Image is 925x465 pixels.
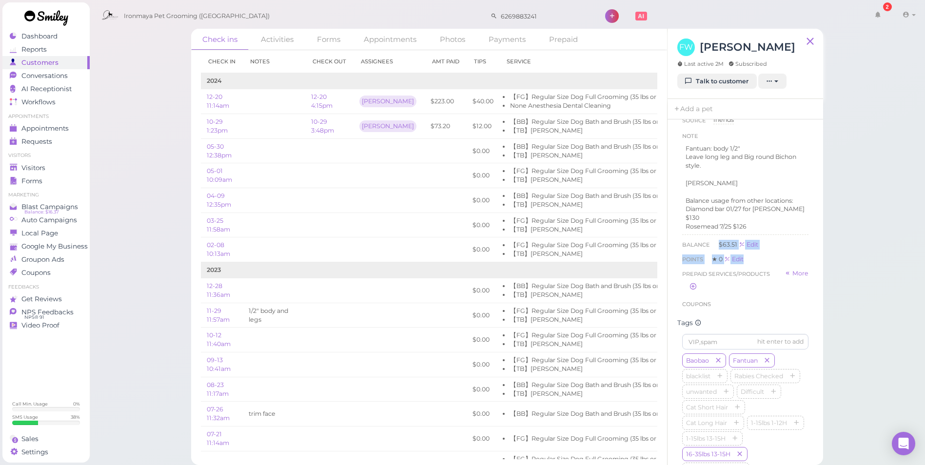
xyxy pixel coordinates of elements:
li: 【TB】[PERSON_NAME] [510,365,673,373]
li: 【BB】Regular Size Dog Bath and Brush (35 lbs or less) [510,117,673,126]
li: 【FG】Regular Size Dog Full Grooming (35 lbs or less) [510,241,673,250]
a: 10-12 11:40am [207,331,231,348]
a: Talk to customer [677,74,757,89]
a: 12-28 11:36am [207,282,230,298]
a: 03-25 11:58am [207,217,230,233]
span: Reports [21,45,47,54]
span: Get Reviews [21,295,62,303]
span: Forms [21,177,42,185]
span: Local Page [21,229,58,237]
span: Visitors [21,164,45,172]
a: Google My Business [2,240,90,253]
li: 【FG】Regular Size Dog Full Grooming (35 lbs or less) [510,167,673,175]
li: 【TB】[PERSON_NAME] [510,291,673,299]
a: Check ins [191,29,249,50]
td: $0.00 [467,328,499,352]
td: trim face [243,402,305,426]
td: $0.00 [467,163,499,188]
a: 08-23 11:17am [207,381,229,397]
a: Forms [306,29,352,50]
a: Prepaid [538,29,589,50]
a: Activities [250,29,305,50]
span: Customers [21,58,59,67]
span: Conversations [21,72,68,80]
p: Leave long leg and Big round Bichon style. [686,153,805,170]
a: Reports [2,43,90,56]
a: Forms [2,174,90,188]
a: Appointments [2,122,90,135]
a: Auto Campaigns [2,213,90,227]
div: friends [713,116,734,125]
p: Diamond bar 01/27 for [PERSON_NAME] $130 [686,205,805,222]
td: $40.00 [467,89,499,114]
li: Feedbacks [2,284,90,291]
div: Tags [677,319,813,327]
div: [PERSON_NAME] [359,120,416,132]
th: Amt Paid [425,50,467,73]
li: 【TB】[PERSON_NAME] [510,126,673,135]
td: $223.00 [425,89,467,114]
li: 【TB】[PERSON_NAME] [510,200,673,209]
li: 【FG】Regular Size Dog Full Grooming (35 lbs or less) [510,216,673,225]
span: unwanted [684,388,719,395]
a: NPS Feedbacks NPS® 91 [2,306,90,319]
a: Video Proof [2,319,90,332]
span: Balance: $16.37 [24,208,59,216]
th: Service [499,50,679,73]
a: Workflows [2,96,90,109]
th: Assignees [354,50,425,73]
th: Tips [467,50,499,73]
span: Auto Campaigns [21,216,77,224]
th: Check in [201,50,243,73]
a: Payments [477,29,537,50]
div: Edit [724,255,744,263]
a: 12-20 4:15pm [311,93,333,109]
li: 【TB】[PERSON_NAME] [510,250,673,258]
div: 38 % [71,414,80,420]
li: 【TB】[PERSON_NAME] [510,175,673,184]
td: $0.00 [467,303,499,328]
a: 11-29 11:57am [207,307,230,323]
a: 02-08 10:13am [207,241,230,257]
a: Photos [429,29,476,50]
a: 10-29 3:48pm [311,118,334,134]
li: 【BB】Regular Size Dog Bath and Brush (35 lbs or less) [510,282,673,291]
td: $0.00 [467,237,499,262]
td: $73.20 [425,114,467,139]
a: 10-29 1:23pm [207,118,228,134]
div: Note [682,131,698,141]
span: Cat Short Hair [684,404,730,411]
li: 【BB】Regular Size Dog Bath and Brush (35 lbs or less) [510,142,673,151]
li: 【FG】Regular Size Dog Full Grooming (35 lbs or less) [510,434,673,443]
span: blacklist [684,372,712,380]
span: NPS Feedbacks [21,308,74,316]
li: Visitors [2,152,90,159]
span: 1-15lbs 13-15H [684,435,728,442]
span: Video Proof [21,321,59,329]
span: $63.51 [719,241,739,248]
span: Appointments [21,124,69,133]
span: Points [682,256,705,263]
td: $0.00 [467,188,499,213]
p: Rosemead 7/25 $126 [686,222,805,231]
a: More [785,269,808,279]
li: 【TB】[PERSON_NAME] [510,225,673,234]
div: Edit [739,241,758,248]
b: 2023 [207,266,221,273]
a: Add a pet [668,99,719,119]
a: 07-26 11:32am [207,406,230,422]
td: $0.00 [467,377,499,402]
div: hit enter to add [757,337,804,346]
div: Call Min. Usage [12,401,48,407]
a: Settings [2,446,90,459]
span: Ironmaya Pet Grooming ([GEOGRAPHIC_DATA]) [124,2,270,30]
span: Coupons [21,269,51,277]
li: 【FG】Regular Size Dog Full Grooming (35 lbs or less) [510,455,673,464]
li: 【TB】[PERSON_NAME] [510,151,673,160]
h3: [PERSON_NAME] [700,39,795,56]
a: 09-13 10:41am [207,356,231,372]
span: Source [682,116,706,131]
th: Check out [305,50,354,73]
a: Requests [2,135,90,148]
span: AI Receptionist [21,85,72,93]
